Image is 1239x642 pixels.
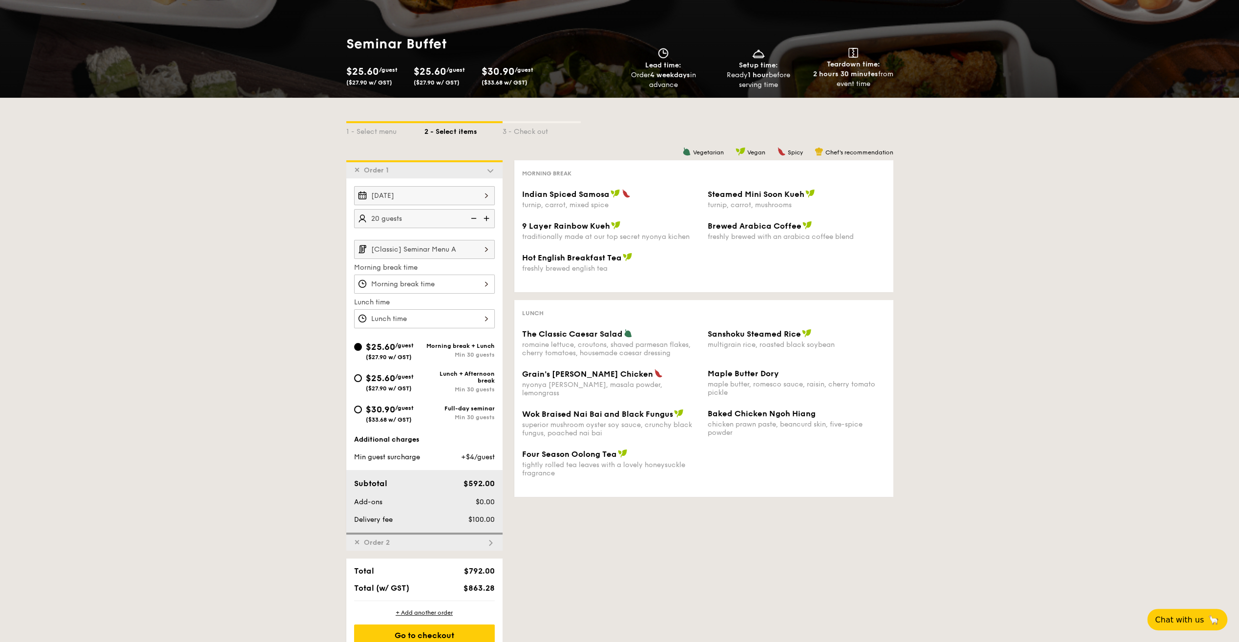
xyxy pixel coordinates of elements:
span: Wok Braised Nai Bai and Black Fungus [522,409,673,419]
span: +$4/guest [461,453,494,461]
label: Morning break time [354,263,495,273]
div: turnip, carrot, mixed spice [522,201,700,209]
span: /guest [379,66,398,73]
div: 2 - Select items [424,123,503,137]
img: icon-clock.2db775ea.svg [656,48,671,59]
span: The Classic Caesar Salad [522,329,623,339]
span: $25.60 [346,66,379,78]
span: Grain's [PERSON_NAME] Chicken [522,369,653,379]
input: $30.90/guest($33.68 w/ GST)Full-day seminarMin 30 guests [354,406,362,413]
span: /guest [395,342,414,349]
img: icon-reduce.1d2dbef1.svg [465,209,480,228]
div: Ready before serving time [714,70,802,90]
span: Order 1 [360,166,393,174]
div: maple butter, romesco sauce, raisin, cherry tomato pickle [708,380,885,397]
div: Full-day seminar [424,405,495,412]
img: icon-vegan.f8ff3823.svg [610,189,620,198]
span: Spicy [788,149,803,156]
span: Lead time: [645,61,681,69]
span: ($27.90 w/ GST) [366,354,412,361]
div: + Add another order [354,609,495,617]
span: ($27.90 w/ GST) [414,79,460,86]
span: Setup time: [739,61,778,69]
img: icon-spicy.37a8142b.svg [777,147,786,156]
span: $25.60 [366,373,395,384]
span: Teardown time: [827,60,880,68]
div: Lunch + Afternoon break [424,370,495,384]
span: $30.90 [482,66,515,78]
strong: 1 hour [748,71,769,79]
span: ($27.90 w/ GST) [346,79,392,86]
span: Total [354,566,374,576]
img: icon-vegan.f8ff3823.svg [735,147,745,156]
div: tightly rolled tea leaves with a lovely honeysuckle fragrance [522,461,700,477]
div: Order in advance [620,70,707,90]
img: icon-add.58712e84.svg [480,209,495,228]
div: freshly brewed english tea [522,264,700,273]
div: romaine lettuce, croutons, shaved parmesan flakes, cherry tomatoes, housemade caesar dressing [522,341,700,357]
input: Morning break time [354,275,495,294]
img: icon-vegan.f8ff3823.svg [623,253,632,261]
div: 1 - Select menu [346,123,424,137]
img: icon-chef-hat.a58ddaea.svg [815,147,823,156]
img: icon-vegan.f8ff3823.svg [805,189,815,198]
span: $863.28 [463,583,494,593]
span: /guest [395,405,414,411]
span: Chef's recommendation [825,149,893,156]
span: Min guest surcharge [354,453,420,461]
span: 9 Layer Rainbow Kueh [522,221,610,231]
div: chicken prawn paste, beancurd skin, five-spice powder [708,420,885,437]
img: icon-vegan.f8ff3823.svg [802,221,812,230]
div: Min 30 guests [424,386,495,393]
span: Steamed Mini Soon Kueh [708,190,804,199]
input: Number of guests [354,209,495,228]
span: $592.00 [463,479,494,488]
span: Add-ons [354,498,382,506]
div: traditionally made at our top secret nyonya kichen [522,233,700,241]
div: multigrain rice, roasted black soybean [708,341,885,349]
label: Lunch time [354,298,495,307]
span: Maple Butter Dory [708,369,779,378]
span: $100.00 [468,515,494,524]
img: icon-vegetarian.fe4039eb.svg [682,147,691,156]
span: ✕ [354,538,360,547]
img: icon-spicy.37a8142b.svg [622,189,630,198]
span: Morning break [522,170,571,177]
span: $0.00 [475,498,494,506]
span: Baked Chicken Ngoh Hiang [708,409,816,418]
img: icon-vegan.f8ff3823.svg [611,221,621,230]
strong: 4 weekdays [650,71,690,79]
span: $792.00 [463,566,494,576]
img: icon-dropdown.fa26e9f9.svg [486,538,495,547]
div: Min 30 guests [424,351,495,358]
span: Subtotal [354,479,387,488]
span: Total (w/ GST) [354,583,409,593]
span: /guest [446,66,465,73]
span: Indian Spiced Samosa [522,190,609,199]
span: ($33.68 w/ GST) [482,79,527,86]
span: /guest [395,373,414,380]
img: icon-vegan.f8ff3823.svg [674,409,684,418]
span: Delivery fee [354,515,393,524]
img: icon-dish.430c3a2e.svg [751,48,766,59]
div: superior mushroom oyster soy sauce, crunchy black fungus, poached nai bai [522,421,700,437]
img: icon-teardown.65201eee.svg [848,48,858,58]
input: $25.60/guest($27.90 w/ GST)Morning break + LunchMin 30 guests [354,343,362,351]
img: icon-dropdown.fa26e9f9.svg [486,166,495,175]
span: Four Season Oolong Tea [522,449,617,459]
span: Vegetarian [693,149,724,156]
span: Chat with us [1155,615,1204,624]
span: ($33.68 w/ GST) [366,416,412,423]
div: Additional charges [354,435,495,445]
img: icon-chevron-right.3c0dfbd6.svg [478,240,495,258]
div: Min 30 guests [424,414,495,421]
img: icon-vegan.f8ff3823.svg [618,449,628,458]
img: icon-vegetarian.fe4039eb.svg [624,329,632,338]
span: Sanshoku Steamed Rice [708,329,801,339]
div: turnip, carrot, mushrooms [708,201,885,209]
input: Lunch time [354,309,495,328]
strong: 2 hours 30 minutes [813,70,878,78]
span: Brewed Arabica Coffee [708,221,801,231]
div: Morning break + Lunch [424,342,495,349]
div: from event time [810,69,897,89]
